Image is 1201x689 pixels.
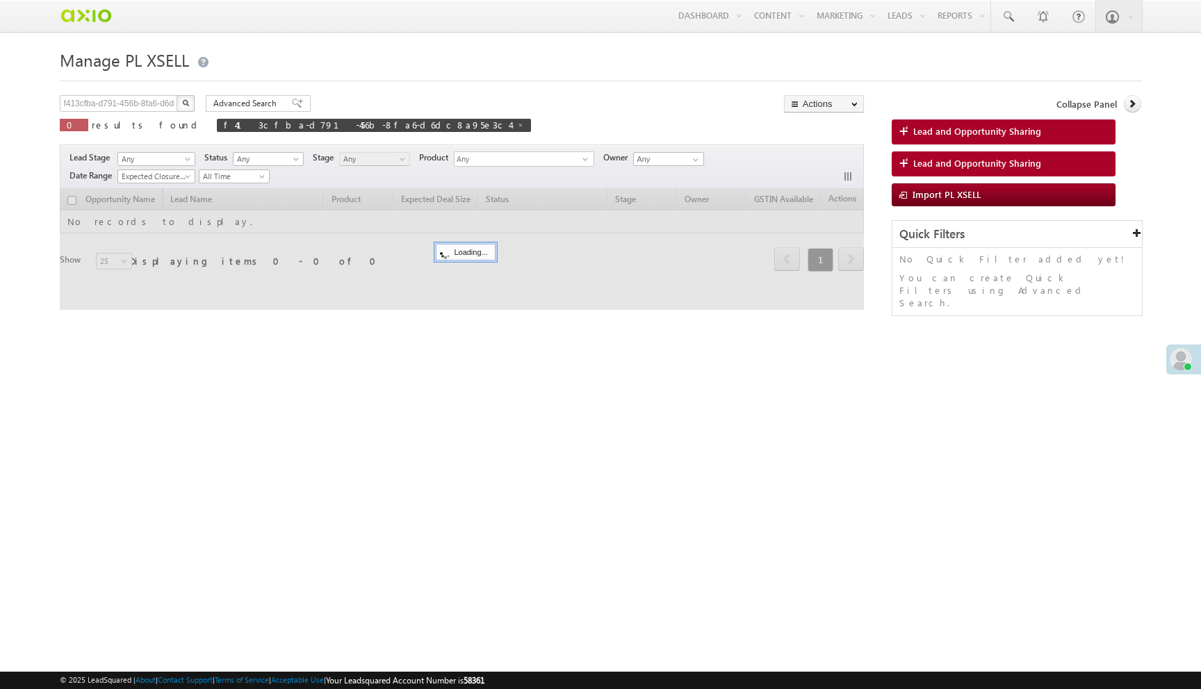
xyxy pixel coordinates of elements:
span: Any [455,152,582,168]
span: Collapse Panel [1056,98,1117,110]
a: Any [233,152,304,166]
span: f413cfba-d791-456b-8fa6-d6dc8a95e3c4 [224,119,510,131]
span: © 2025 LeadSquared | | | | | [60,674,484,687]
input: Type to Search [633,152,704,166]
span: select [582,156,594,162]
span: Date Range [70,169,117,182]
a: Any [339,152,410,166]
span: Any [234,153,300,165]
a: Contact Support [158,675,213,684]
span: Expected Closure Date [118,170,190,183]
span: Product [419,151,454,164]
span: Lead and Opportunity Sharing [913,125,1041,138]
a: Acceptable Use [271,675,324,684]
span: Any [118,153,190,165]
a: Lead and Opportunity Sharing [892,151,1116,176]
span: 58361 [464,675,484,686]
a: Lead and Opportunity Sharing [892,119,1116,144]
p: No Quick Filter added yet! [899,253,1135,265]
span: Status [204,151,233,164]
div: Quick Filters [892,221,1142,248]
span: Owner [603,151,633,164]
img: Search [182,99,189,106]
a: About [136,675,156,684]
span: Lead and Opportunity Sharing [913,157,1041,169]
span: Your Leadsquared Account Number is [326,675,484,686]
div: Loading... [436,244,495,260]
span: 0 [67,119,81,131]
img: Custom Logo [60,3,112,28]
span: results found [92,119,202,131]
a: All Time [199,169,270,183]
span: Lead Stage [70,151,115,164]
a: Show All Items [685,153,703,167]
span: Any [340,153,406,165]
button: Actions [784,95,864,113]
a: Expected Closure Date [117,169,195,183]
a: Terms of Service [215,675,269,684]
span: Import PL XSELL [913,188,981,200]
span: Stage [313,151,339,164]
span: Manage PL XSELL [60,49,189,71]
span: Advanced Search [213,97,281,110]
span: All Time [199,170,265,183]
p: You can create Quick Filters using Advanced Search. [899,272,1135,309]
a: Any [117,152,195,166]
div: Any [454,151,594,167]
